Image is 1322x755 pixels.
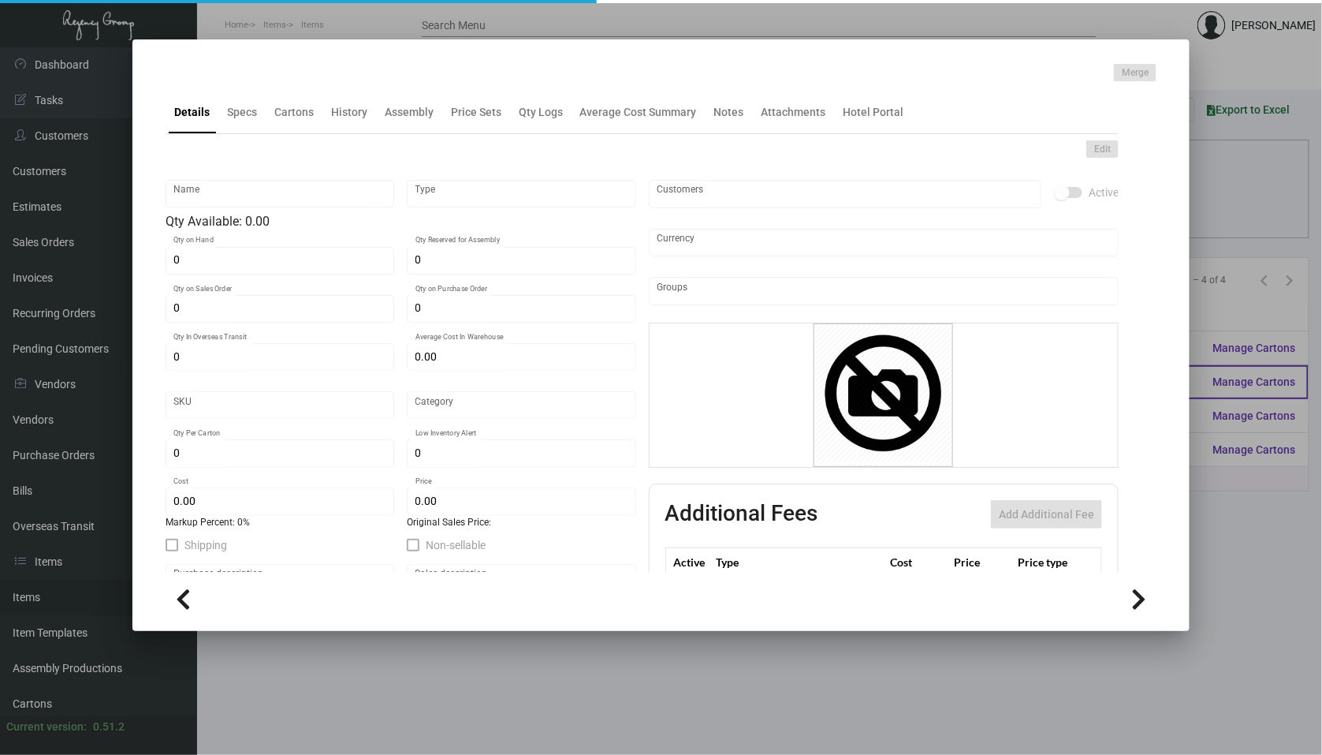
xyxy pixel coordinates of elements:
div: Hotel Portal [843,104,904,121]
th: Active [665,548,713,576]
span: Shipping [184,536,227,555]
div: Notes [714,104,744,121]
div: Details [174,104,210,121]
button: Add Additional Fee [991,500,1102,529]
div: Assembly [385,104,434,121]
th: Price type [1014,548,1083,576]
button: Edit [1086,140,1119,158]
div: Cartons [274,104,314,121]
span: Non-sellable [426,536,486,555]
h2: Additional Fees [665,500,818,529]
div: Attachments [762,104,826,121]
div: Specs [227,104,257,121]
button: Merge [1114,64,1156,81]
div: Qty Logs [519,104,563,121]
div: 0.51.2 [93,719,125,735]
th: Price [950,548,1014,576]
span: Active [1089,183,1119,202]
span: Edit [1094,143,1111,156]
input: Add new.. [657,285,1111,297]
div: Current version: [6,719,87,735]
span: Merge [1122,66,1149,80]
span: Add Additional Fee [999,508,1094,521]
input: Add new.. [657,188,1033,200]
div: Average Cost Summary [580,104,697,121]
th: Type [713,548,887,576]
div: Price Sets [451,104,501,121]
th: Cost [886,548,950,576]
div: Qty Available: 0.00 [166,212,636,231]
div: History [331,104,367,121]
